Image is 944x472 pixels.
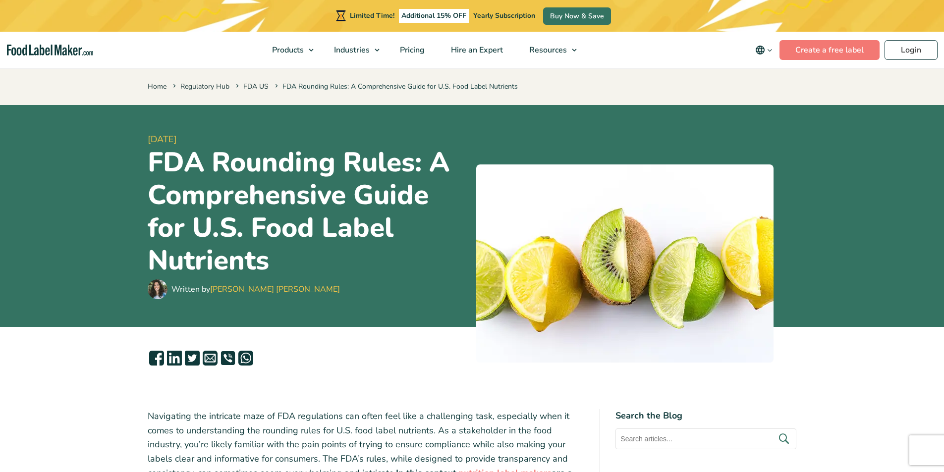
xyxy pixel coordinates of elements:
a: Resources [516,32,582,68]
span: Industries [331,45,371,55]
img: Maria Abi Hanna - Food Label Maker [148,279,167,299]
a: Pricing [387,32,436,68]
a: Buy Now & Save [543,7,611,25]
h4: Search the Blog [615,409,796,422]
span: Additional 15% OFF [399,9,469,23]
span: [DATE] [148,133,468,146]
span: Products [269,45,305,55]
h1: FDA Rounding Rules: A Comprehensive Guide for U.S. Food Label Nutrients [148,146,468,277]
a: [PERSON_NAME] [PERSON_NAME] [210,284,340,295]
a: Create a free label [779,40,880,60]
div: Written by [171,283,340,295]
a: Industries [321,32,385,68]
span: Hire an Expert [448,45,504,55]
input: Search articles... [615,428,796,449]
a: Login [885,40,938,60]
a: Home [148,82,167,91]
a: FDA US [243,82,269,91]
span: Resources [526,45,568,55]
span: FDA Rounding Rules: A Comprehensive Guide for U.S. Food Label Nutrients [273,82,518,91]
a: Products [259,32,319,68]
span: Limited Time! [350,11,394,20]
a: Hire an Expert [438,32,514,68]
span: Pricing [397,45,426,55]
span: Yearly Subscription [473,11,535,20]
a: Regulatory Hub [180,82,229,91]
